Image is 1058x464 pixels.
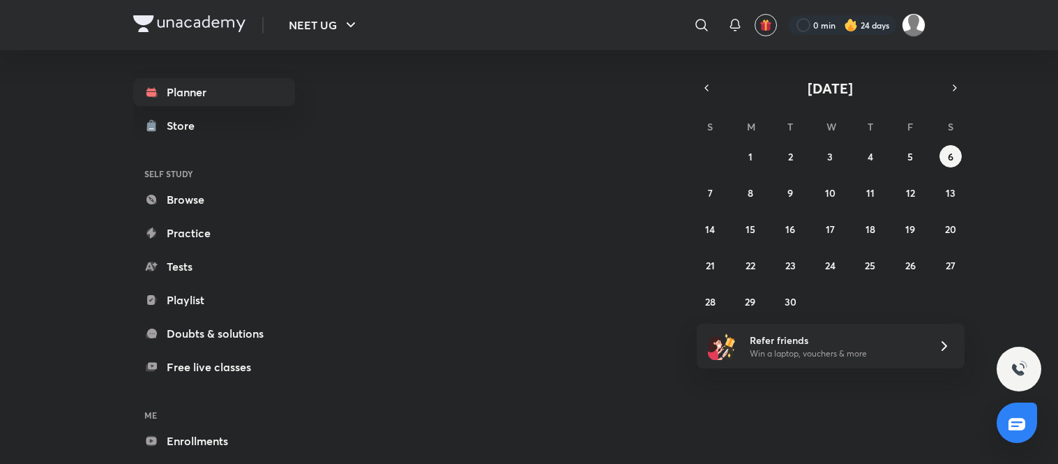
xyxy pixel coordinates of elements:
a: Enrollments [133,427,295,455]
button: September 9, 2025 [779,181,801,204]
button: September 28, 2025 [699,290,721,313]
button: September 4, 2025 [859,145,882,167]
abbr: Friday [907,120,913,133]
button: September 11, 2025 [859,181,882,204]
abbr: September 29, 2025 [745,295,755,308]
abbr: September 8, 2025 [748,186,753,200]
button: September 8, 2025 [739,181,762,204]
abbr: Wednesday [826,120,836,133]
a: Practice [133,219,295,247]
button: September 24, 2025 [819,254,841,276]
img: avatar [760,19,772,31]
abbr: September 23, 2025 [785,259,796,272]
button: September 13, 2025 [939,181,962,204]
button: September 10, 2025 [819,181,841,204]
abbr: September 6, 2025 [948,150,953,163]
img: streak [844,18,858,32]
a: Playlist [133,286,295,314]
img: ttu [1011,361,1027,377]
button: September 7, 2025 [699,181,721,204]
abbr: Saturday [948,120,953,133]
abbr: September 20, 2025 [945,223,956,236]
button: September 22, 2025 [739,254,762,276]
button: [DATE] [716,78,945,98]
abbr: September 25, 2025 [865,259,875,272]
a: Company Logo [133,15,245,36]
button: September 23, 2025 [779,254,801,276]
button: September 3, 2025 [819,145,841,167]
abbr: September 18, 2025 [866,223,875,236]
h6: ME [133,403,295,427]
abbr: Tuesday [787,120,793,133]
button: September 25, 2025 [859,254,882,276]
button: September 16, 2025 [779,218,801,240]
abbr: September 24, 2025 [825,259,836,272]
abbr: September 13, 2025 [946,186,955,200]
img: Amisha Rani [902,13,925,37]
abbr: September 5, 2025 [907,150,913,163]
abbr: September 9, 2025 [787,186,793,200]
button: September 15, 2025 [739,218,762,240]
abbr: September 11, 2025 [866,186,875,200]
p: Win a laptop, vouchers & more [750,347,921,360]
abbr: September 28, 2025 [705,295,716,308]
button: NEET UG [280,11,368,39]
button: September 14, 2025 [699,218,721,240]
abbr: September 16, 2025 [785,223,795,236]
button: September 12, 2025 [899,181,921,204]
button: September 19, 2025 [899,218,921,240]
button: September 21, 2025 [699,254,721,276]
abbr: September 21, 2025 [706,259,715,272]
abbr: September 26, 2025 [905,259,916,272]
abbr: September 15, 2025 [746,223,755,236]
abbr: Monday [747,120,755,133]
abbr: September 22, 2025 [746,259,755,272]
abbr: September 10, 2025 [825,186,836,200]
button: September 18, 2025 [859,218,882,240]
a: Store [133,112,295,140]
button: September 26, 2025 [899,254,921,276]
button: September 29, 2025 [739,290,762,313]
abbr: September 17, 2025 [826,223,835,236]
abbr: September 27, 2025 [946,259,955,272]
abbr: Thursday [868,120,873,133]
span: [DATE] [808,79,853,98]
abbr: Sunday [707,120,713,133]
button: September 5, 2025 [899,145,921,167]
a: Browse [133,186,295,214]
h6: SELF STUDY [133,162,295,186]
button: September 20, 2025 [939,218,962,240]
abbr: September 7, 2025 [708,186,713,200]
button: September 17, 2025 [819,218,841,240]
a: Free live classes [133,353,295,381]
img: Company Logo [133,15,245,32]
abbr: September 14, 2025 [705,223,715,236]
button: September 1, 2025 [739,145,762,167]
button: September 2, 2025 [779,145,801,167]
h6: Refer friends [750,333,921,347]
abbr: September 4, 2025 [868,150,873,163]
abbr: September 1, 2025 [748,150,753,163]
abbr: September 12, 2025 [906,186,915,200]
a: Tests [133,253,295,280]
abbr: September 2, 2025 [788,150,793,163]
div: Store [167,117,203,134]
abbr: September 3, 2025 [827,150,833,163]
img: referral [708,332,736,360]
button: September 27, 2025 [939,254,962,276]
button: September 6, 2025 [939,145,962,167]
button: avatar [755,14,777,36]
a: Doubts & solutions [133,320,295,347]
button: September 30, 2025 [779,290,801,313]
abbr: September 19, 2025 [905,223,915,236]
abbr: September 30, 2025 [785,295,796,308]
a: Planner [133,78,295,106]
